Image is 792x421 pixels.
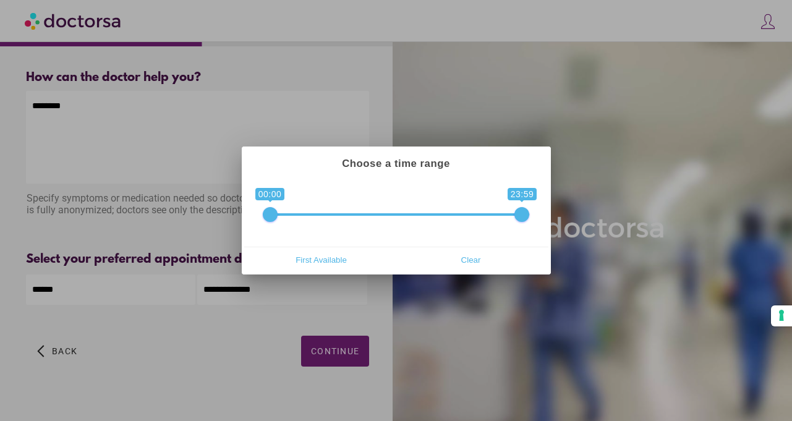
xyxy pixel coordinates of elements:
[250,250,393,269] span: First Available
[508,188,537,200] span: 23:59
[400,250,542,269] span: Clear
[255,188,285,200] span: 00:00
[342,158,450,169] strong: Choose a time range
[771,305,792,326] button: Your consent preferences for tracking technologies
[247,250,396,270] button: First Available
[396,250,546,270] button: Clear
